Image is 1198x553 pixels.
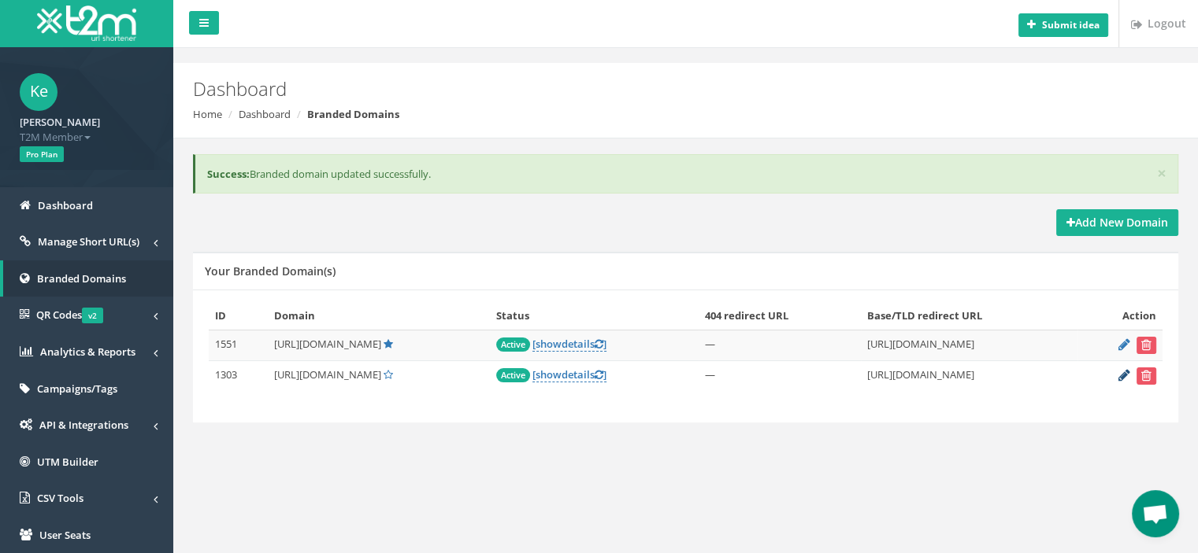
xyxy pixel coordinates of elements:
[20,146,64,162] span: Pro Plan
[268,302,491,330] th: Domain
[1157,165,1166,182] button: ×
[37,455,98,469] span: UTM Builder
[39,528,91,542] span: User Seats
[384,367,393,382] a: Set Default
[384,337,393,351] a: Default
[532,337,606,352] a: [showdetails]
[207,167,250,181] b: Success:
[1042,18,1100,31] b: Submit idea
[205,265,336,277] h5: Your Branded Domain(s)
[193,154,1178,194] div: Branded domain updated successfully.
[861,360,1077,391] td: [URL][DOMAIN_NAME]
[496,337,530,352] span: Active
[37,491,83,505] span: CSV Tools
[38,234,139,249] span: Manage Short URL(s)
[37,271,126,286] span: Branded Domains
[38,198,93,212] span: Dashboard
[861,302,1077,330] th: Base/TLD redirect URL
[496,368,530,382] span: Active
[20,73,57,111] span: Ke
[209,330,268,360] td: 1551
[536,367,562,382] span: show
[193,107,222,121] a: Home
[37,6,136,41] img: T2M
[274,367,381,382] span: [URL][DOMAIN_NAME]
[699,330,862,360] td: —
[1066,215,1168,230] strong: Add New Domain
[209,360,268,391] td: 1303
[307,107,399,121] strong: Branded Domains
[20,115,100,129] strong: [PERSON_NAME]
[239,107,291,121] a: Dashboard
[193,79,1011,99] h2: Dashboard
[861,330,1077,360] td: [URL][DOMAIN_NAME]
[536,337,562,351] span: show
[1018,13,1108,37] button: Submit idea
[20,111,154,144] a: [PERSON_NAME] T2M Member
[699,360,862,391] td: —
[1077,302,1163,330] th: Action
[699,302,862,330] th: 404 redirect URL
[1132,490,1179,537] div: Open chat
[37,382,117,396] span: Campaigns/Tags
[532,367,606,382] a: [showdetails]
[209,302,268,330] th: ID
[274,337,381,351] span: [URL][DOMAIN_NAME]
[40,345,135,359] span: Analytics & Reports
[36,308,103,322] span: QR Codes
[82,308,103,323] span: v2
[490,302,698,330] th: Status
[39,418,128,432] span: API & Integrations
[20,130,154,145] span: T2M Member
[1056,209,1178,236] a: Add New Domain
